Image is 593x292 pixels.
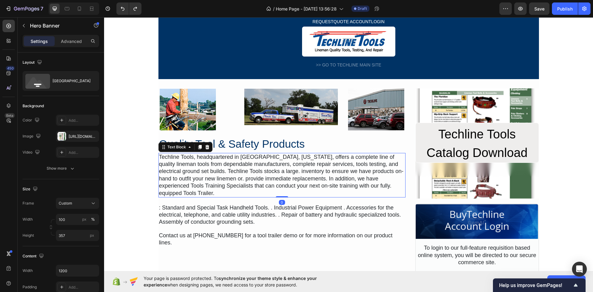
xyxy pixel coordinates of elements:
[312,226,435,249] div: To login to our full-feature requisition based online system, you will be directed to our secure ...
[358,6,367,11] span: Draft
[31,38,48,44] p: Settings
[56,230,99,241] input: px
[47,165,75,171] div: Show more
[5,113,15,118] div: Beta
[89,216,97,223] button: px
[23,284,37,290] div: Padding
[56,214,99,225] input: px%
[81,216,88,223] button: %
[534,6,545,11] span: Save
[54,214,301,230] div: Contact us at [PHONE_NUMBER] for a tool trailer demo or for more information on our product lines.
[59,201,72,206] span: Custom
[244,71,300,113] img: Alt image
[572,262,587,277] div: Open Intercom Messenger
[499,282,572,288] span: Help us improve GemPages!
[23,233,34,238] label: Height
[69,150,98,155] div: Add...
[547,275,586,288] button: Allow access
[54,118,301,136] h2: Quality Tool & Safety Products
[116,2,141,15] div: Undo/Redo
[317,107,430,145] h2: Techline Tools Catalog Download
[61,38,82,44] p: Advanced
[30,22,82,29] p: Hero Banner
[23,185,39,193] div: Size
[53,74,90,88] div: [GEOGRAPHIC_DATA]
[311,71,435,181] div: Overlay
[90,233,94,238] span: px
[82,217,86,222] div: px
[499,281,579,289] button: Show survey - Help us improve GemPages!
[56,71,112,113] img: Alt image
[54,186,301,209] div: : Standard and Special Task Handheld Tools. . Industrial Power Equipment . Accessories for the el...
[6,66,15,71] div: 450
[23,103,44,109] div: Background
[69,118,98,123] div: Add...
[23,268,33,273] div: Width
[91,217,95,222] div: %
[140,71,234,108] img: Alt image
[198,43,292,52] div: >> GO TO TECHLINE MAIN SITE
[312,187,435,222] img: Alt image
[311,71,435,181] div: Background Image
[69,285,98,290] div: Add...
[23,252,45,260] div: Content
[23,163,99,174] button: Show more
[23,201,34,206] label: Frame
[552,2,578,15] button: Publish
[175,183,181,188] div: 0
[54,136,301,180] div: Techline Tools, headquartered in [GEOGRAPHIC_DATA], [US_STATE], offers a complete line of quality...
[273,6,275,12] span: /
[529,2,549,15] button: Save
[276,6,337,12] span: Home Page - [DATE] 13:56:28
[144,276,317,287] span: synchronize your theme style & enhance your experience
[56,265,99,276] input: Auto
[56,198,99,209] button: Custom
[23,132,42,141] div: Image
[23,217,33,222] label: Width
[40,5,43,12] p: 7
[557,6,573,12] div: Publish
[62,127,83,133] div: Text Block
[23,148,41,157] div: Video
[104,17,593,271] iframe: Design area
[144,275,341,288] span: Your page is password protected. To when designing pages, we need access to your store password.
[69,134,98,139] div: [URL][DOMAIN_NAME]
[2,2,46,15] button: 7
[23,116,41,125] div: Color
[23,58,43,67] div: Layout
